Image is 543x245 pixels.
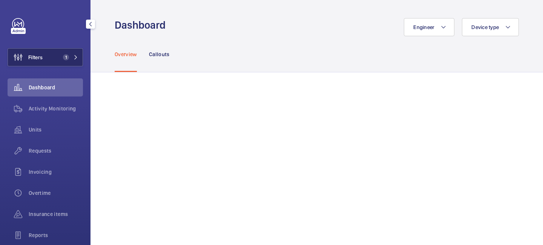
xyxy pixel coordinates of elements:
span: 1 [63,54,69,60]
span: Invoicing [29,168,83,176]
button: Filters1 [8,48,83,66]
span: Device type [471,24,499,30]
span: Dashboard [29,84,83,91]
span: Engineer [413,24,434,30]
span: Overtime [29,189,83,197]
button: Device type [462,18,519,36]
span: Reports [29,231,83,239]
p: Callouts [149,51,170,58]
span: Filters [28,54,43,61]
p: Overview [115,51,137,58]
span: Requests [29,147,83,155]
button: Engineer [404,18,454,36]
span: Insurance items [29,210,83,218]
h1: Dashboard [115,18,170,32]
span: Units [29,126,83,133]
span: Activity Monitoring [29,105,83,112]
